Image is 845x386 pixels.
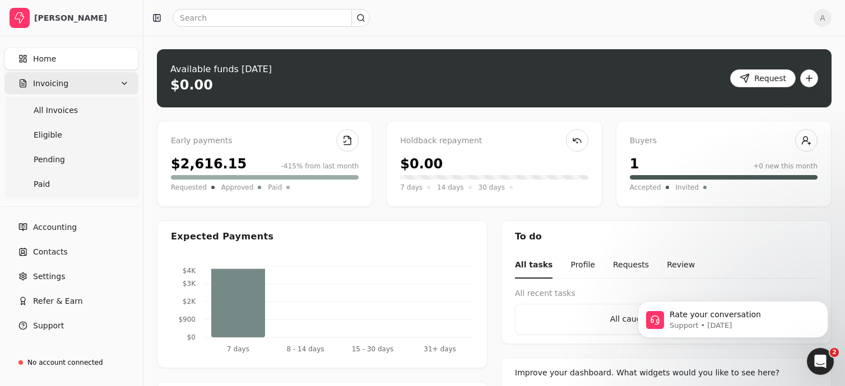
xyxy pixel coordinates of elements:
div: Buyers [630,135,818,147]
button: Review [667,252,695,279]
input: Search [173,9,370,27]
div: 1 [630,154,639,174]
span: 7 days [400,182,422,193]
span: Support [33,320,64,332]
tspan: $2K [183,298,196,305]
div: Expected Payments [171,230,273,243]
a: Contacts [4,241,138,263]
div: No account connected [27,357,103,368]
span: Eligible [34,129,62,141]
tspan: 31+ days [424,345,456,353]
span: Pending [34,154,65,166]
span: Invoicing [33,78,68,90]
span: 2 [830,348,839,357]
button: Refer & Earn [4,290,138,312]
div: $0.00 [170,76,213,94]
button: Requests [613,252,649,279]
span: Accounting [33,222,77,233]
div: Available funds [DATE] [170,63,272,76]
div: Early payments [171,135,359,147]
div: $2,616.15 [171,154,247,174]
span: Paid [268,182,282,193]
tspan: $0 [187,333,196,341]
a: No account connected [4,352,138,373]
div: All caught up! No new tasks. [524,313,808,325]
span: Settings [33,271,65,283]
span: Approved [221,182,254,193]
a: Accounting [4,216,138,238]
tspan: $3K [183,280,196,288]
button: All tasks [515,252,552,279]
span: All Invoices [34,105,78,116]
iframe: Intercom live chat [807,348,834,375]
a: Pending [7,148,136,171]
div: Holdback repayment [400,135,588,147]
span: Invited [676,182,699,193]
a: Settings [4,265,138,288]
iframe: Intercom notifications message [621,277,845,356]
span: Home [33,53,56,65]
div: +0 new this month [753,161,818,171]
span: Contacts [33,246,68,258]
span: Refer & Earn [33,295,83,307]
a: Paid [7,173,136,195]
div: [PERSON_NAME] [34,12,133,23]
div: -415% from last month [281,161,359,171]
tspan: $900 [178,316,196,323]
button: A [814,9,832,27]
a: Eligible [7,124,136,146]
span: 14 days [437,182,463,193]
button: Invoicing [4,72,138,95]
div: All recent tasks [515,288,818,299]
div: To do [502,221,831,252]
tspan: $4K [183,267,196,275]
a: All Invoices [7,99,136,121]
button: Profile [570,252,595,279]
tspan: 15 - 30 days [352,345,394,353]
span: 30 days [479,182,505,193]
div: Improve your dashboard. What widgets would you like to see here? [515,367,818,379]
tspan: 7 days [227,345,249,353]
div: $0.00 [400,154,443,174]
tspan: 8 - 14 days [286,345,324,353]
button: Request [730,69,796,87]
span: Requested [171,182,207,193]
button: Support [4,314,138,337]
span: Paid [34,178,50,190]
a: Home [4,48,138,70]
span: Accepted [630,182,661,193]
